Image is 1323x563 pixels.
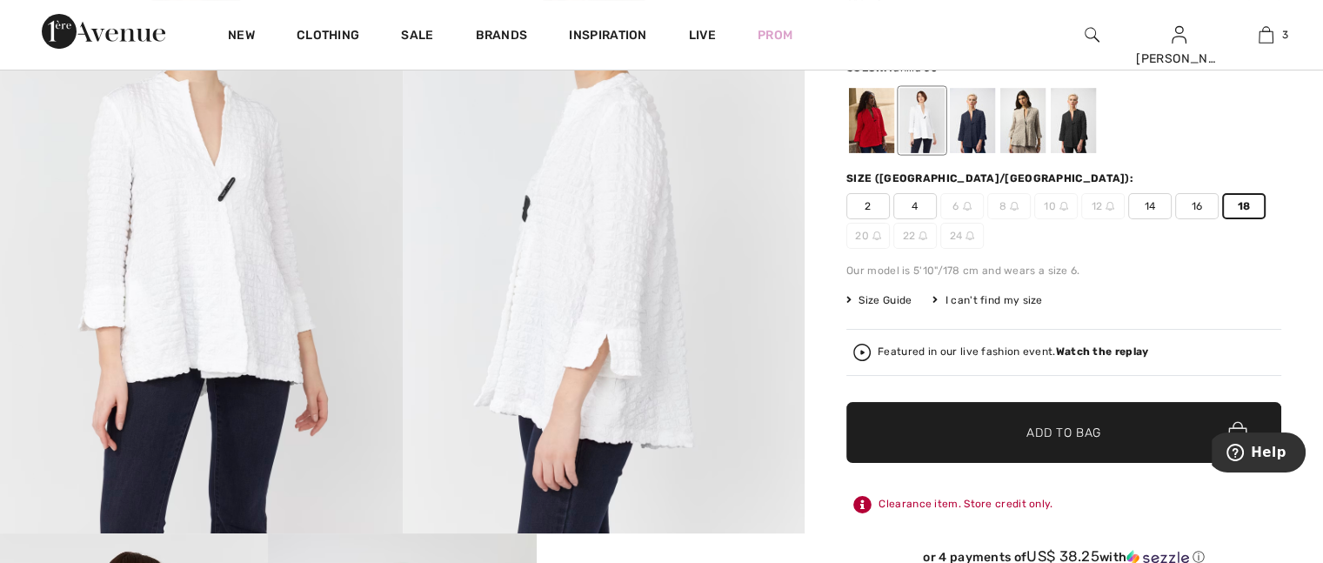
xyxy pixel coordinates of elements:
img: ring-m.svg [1059,202,1068,211]
a: New [228,28,255,46]
div: Vanilla 30 [899,88,945,153]
div: Size ([GEOGRAPHIC_DATA]/[GEOGRAPHIC_DATA]): [846,171,1137,186]
span: Size Guide [846,292,912,308]
img: search the website [1085,24,1099,45]
iframe: Opens a widget where you can find more information [1212,432,1306,476]
div: Clearance item. Store credit only. [846,489,1281,520]
span: 2 [846,193,890,219]
div: Midnight Blue [950,88,995,153]
span: 24 [940,223,984,249]
span: 8 [987,193,1031,219]
div: Radiant red [849,88,894,153]
div: Our model is 5'10"/178 cm and wears a size 6. [846,263,1281,278]
a: Brands [476,28,528,46]
img: ring-m.svg [1106,202,1114,211]
img: ring-m.svg [966,231,974,240]
div: Featured in our live fashion event. [878,346,1148,358]
img: My Bag [1259,24,1273,45]
div: I can't find my size [932,292,1042,308]
a: Prom [758,26,792,44]
span: 22 [893,223,937,249]
span: 14 [1128,193,1172,219]
a: Clothing [297,28,359,46]
span: 12 [1081,193,1125,219]
span: 20 [846,223,890,249]
a: Sign In [1172,26,1186,43]
strong: Watch the replay [1056,345,1149,358]
img: ring-m.svg [872,231,881,240]
img: Bag.svg [1228,421,1247,444]
a: Live [689,26,716,44]
img: My Info [1172,24,1186,45]
img: ring-m.svg [963,202,972,211]
img: Watch the replay [853,344,871,361]
span: 4 [893,193,937,219]
div: Moonstone [1000,88,1046,153]
button: Add to Bag [846,402,1281,463]
a: 3 [1223,24,1308,45]
span: Add to Bag [1026,424,1101,442]
span: Inspiration [569,28,646,46]
img: 1ère Avenue [42,14,165,49]
img: ring-m.svg [919,231,927,240]
span: 6 [940,193,984,219]
span: 16 [1175,193,1219,219]
span: 10 [1034,193,1078,219]
a: Sale [401,28,433,46]
span: 3 [1282,27,1288,43]
span: 18 [1222,193,1266,219]
div: Black [1051,88,1096,153]
div: [PERSON_NAME] [1136,50,1221,68]
img: ring-m.svg [1010,202,1019,211]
